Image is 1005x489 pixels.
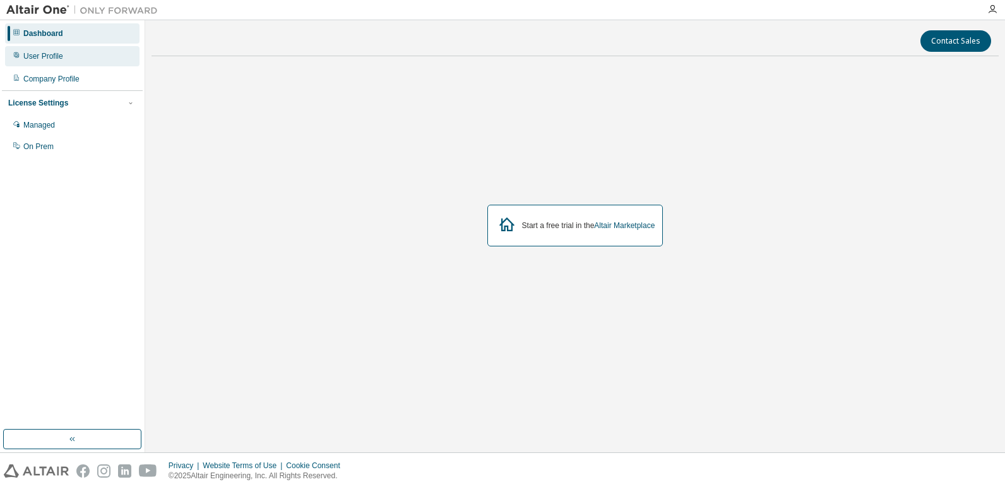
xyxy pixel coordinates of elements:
div: Dashboard [23,28,63,39]
div: Start a free trial in the [522,220,655,231]
div: On Prem [23,142,54,152]
button: Contact Sales [920,30,991,52]
div: Website Terms of Use [203,461,286,471]
div: Privacy [169,461,203,471]
a: Altair Marketplace [594,221,655,230]
img: youtube.svg [139,464,157,478]
p: © 2025 Altair Engineering, Inc. All Rights Reserved. [169,471,348,481]
img: linkedin.svg [118,464,131,478]
div: User Profile [23,51,63,61]
div: Cookie Consent [286,461,347,471]
img: facebook.svg [76,464,90,478]
div: Company Profile [23,74,80,84]
div: Managed [23,120,55,130]
img: instagram.svg [97,464,110,478]
img: Altair One [6,4,164,16]
img: altair_logo.svg [4,464,69,478]
div: License Settings [8,98,68,108]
